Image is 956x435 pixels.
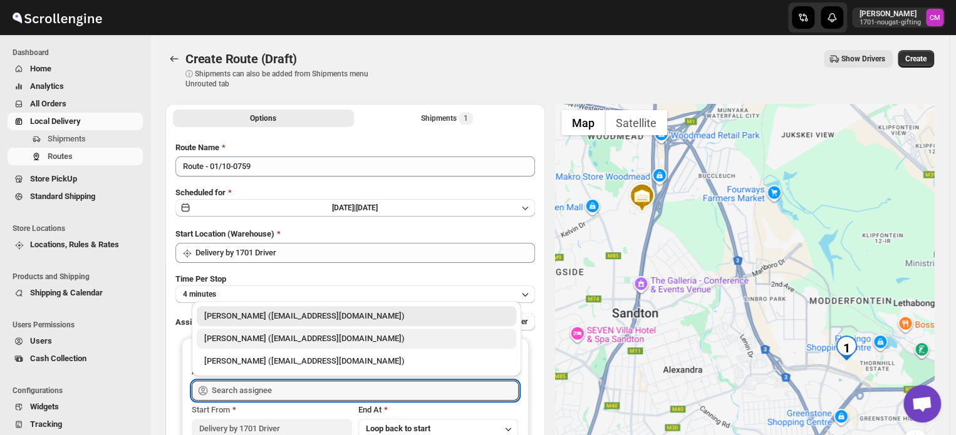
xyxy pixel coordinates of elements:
span: Create Route (Draft) [185,51,297,66]
span: Configurations [13,386,144,396]
span: Add More Driver [473,317,527,327]
text: CM [930,14,940,22]
button: 4 minutes [175,285,535,303]
div: End At [358,404,519,416]
span: Tracking [30,419,62,429]
span: Create [905,54,927,64]
span: [DATE] [356,203,378,212]
button: Analytics [8,78,143,95]
span: Widgets [30,402,59,411]
span: Dashboard [13,48,144,58]
div: Shipments [421,112,473,125]
button: Show satellite imagery [605,110,667,135]
div: Open chat [903,385,941,422]
span: Local Delivery [30,116,81,126]
div: [PERSON_NAME] ([EMAIL_ADDRESS][DOMAIN_NAME]) [204,355,509,367]
input: Search assignee [212,381,519,401]
button: Widgets [8,398,143,416]
img: ScrollEngine [10,2,104,33]
span: Cleo Moyo [926,9,943,26]
span: Time Per Stop [175,274,226,284]
button: Cash Collection [8,350,143,367]
button: Home [8,60,143,78]
button: Shipping & Calendar [8,284,143,302]
span: Shipments [48,134,86,143]
span: 1 [464,113,468,123]
p: 1701-nougat-gifting [860,19,921,26]
div: [PERSON_NAME] ([EMAIL_ADDRESS][DOMAIN_NAME]) [204,310,509,322]
span: Loop back to start [366,424,430,433]
span: 4 minutes [183,289,216,299]
button: Show street map [561,110,605,135]
button: Create [898,50,934,68]
span: Options [250,113,276,123]
button: [DATE]|[DATE] [175,199,535,217]
span: Store PickUp [30,174,77,183]
span: Start From [192,405,230,414]
li: Cleo Moyo (1701jhb@gmail.com) [192,349,521,371]
span: Show Drivers [841,54,885,64]
span: Users [30,336,52,345]
button: User menu [852,8,945,28]
button: Routes [8,148,143,165]
button: All Orders [8,95,143,113]
span: Scheduled for [175,188,226,197]
span: Home [30,64,51,73]
span: Assign to [175,317,209,327]
span: Users Permissions [13,320,144,330]
input: Search location [195,243,535,263]
li: Percy Maleto (deliveriesby1701@gmail.com) [192,326,521,349]
span: Analytics [30,81,64,91]
span: Start Location (Warehouse) [175,229,274,238]
span: [DATE] | [332,203,356,212]
button: Locations, Rules & Rates [8,236,143,253]
span: All Orders [30,99,66,108]
button: Tracking [8,416,143,433]
p: [PERSON_NAME] [860,9,921,19]
button: Shipments [8,130,143,148]
input: Eg: Bengaluru Route [175,156,535,177]
div: [PERSON_NAME] ([EMAIL_ADDRESS][DOMAIN_NAME]) [204,332,509,345]
span: Route Name [175,143,219,152]
span: Locations, Rules & Rates [30,240,119,249]
span: Cash Collection [30,354,86,363]
li: Nick Scher (store@1701luxury.com) [192,306,521,326]
button: Routes [165,50,183,68]
span: Standard Shipping [30,192,95,201]
div: 1 [834,335,859,361]
button: Selected Shipments [356,110,538,127]
span: Shipping & Calendar [30,288,103,297]
button: All Route Options [173,110,354,127]
button: Show Drivers [824,50,893,68]
span: Store Locations [13,223,144,233]
span: Products and Shipping [13,272,144,282]
span: Routes [48,151,73,161]
button: Users [8,332,143,350]
p: ⓘ Shipments can also be added from Shipments menu Unrouted tab [185,69,383,89]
